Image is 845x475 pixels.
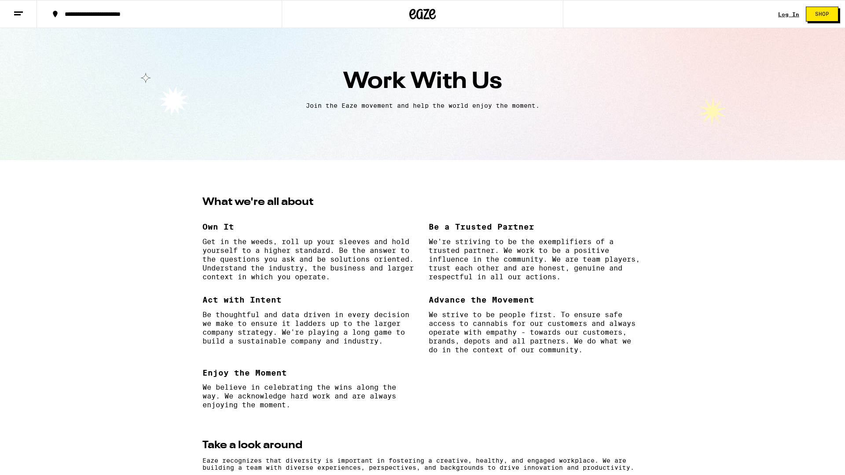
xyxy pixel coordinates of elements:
[429,311,643,354] p: We strive to be people first. To ensure safe access to cannabis for our customers and always oper...
[202,294,416,306] h3: Act with Intent
[429,221,643,233] h3: Be a Trusted Partner
[799,7,845,22] a: Shop
[202,457,643,471] p: Eaze recognizes that diversity is important in fostering a creative, healthy, and engaged workpla...
[429,294,643,306] h3: Advance the Movement
[202,197,643,208] h2: What we're all about
[202,311,416,346] p: Be thoughtful and data driven in every decision we make to ensure it ladders up to the larger com...
[806,7,838,22] button: Shop
[815,11,829,17] span: Shop
[253,102,591,109] p: Join the Eaze movement and help the world enjoy the moment.
[202,221,416,233] h3: Own It
[202,237,416,281] p: Get in the weeds, roll up your sleeves and hold yourself to a higher standard. Be the answer to t...
[429,237,643,281] p: We're striving to be the exemplifiers of a trusted partner. We work to be a positive influence in...
[778,11,799,17] a: Log In
[106,70,739,93] h1: Work With Us
[202,367,416,379] h3: Enjoy the Moment
[202,383,416,409] p: We believe in celebrating the wins along the way. We acknowledge hard work and are always enjoyin...
[202,440,643,451] h2: Take a look around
